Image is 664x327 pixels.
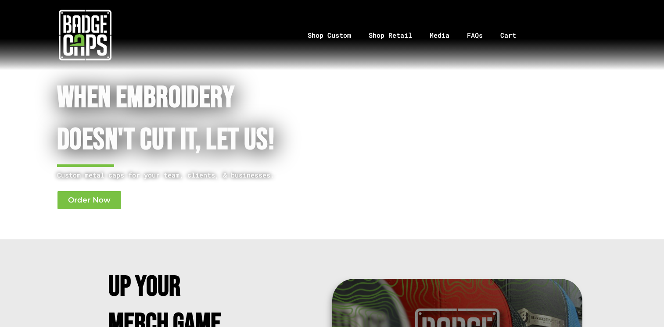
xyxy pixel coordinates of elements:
[299,12,360,58] a: Shop Custom
[68,196,111,204] span: Order Now
[458,12,492,58] a: FAQs
[171,12,664,58] nav: Menu
[57,77,294,162] h1: When Embroidery Doesn't cut it, Let Us!
[360,12,421,58] a: Shop Retail
[57,170,294,181] p: Custom metal caps for your team, clients, & businesses.
[492,12,536,58] a: Cart
[421,12,458,58] a: Media
[57,191,122,210] a: Order Now
[59,9,111,61] img: badgecaps white logo with green acccent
